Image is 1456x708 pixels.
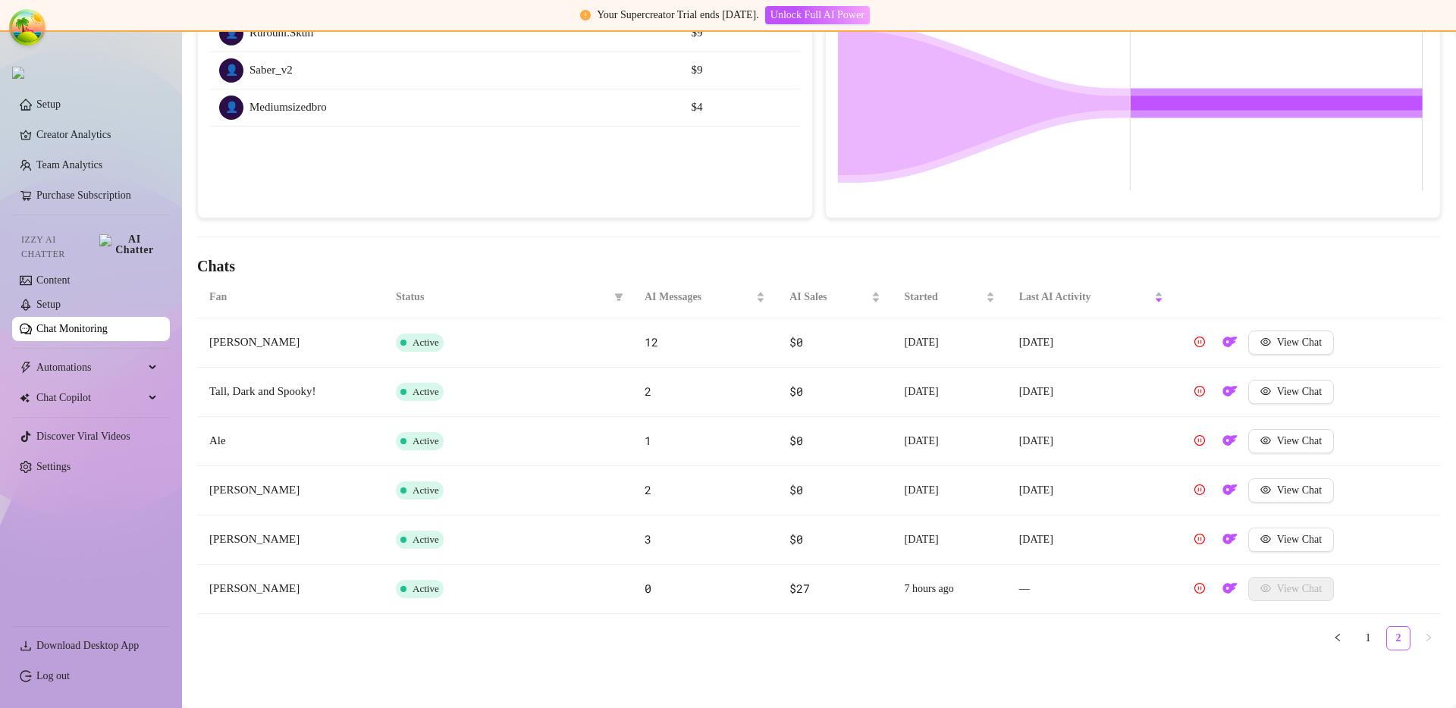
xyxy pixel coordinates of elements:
[1333,633,1342,642] span: left
[597,9,759,20] span: Your Supercreator Trial ends [DATE].
[12,12,42,42] button: Open Tanstack query devtools
[1218,380,1242,404] button: OF
[645,531,651,547] span: 3
[36,274,70,286] a: Content
[645,334,657,349] span: 12
[905,289,983,305] span: Started
[249,24,314,42] span: Rurouni.Skull
[789,384,802,399] span: $0
[691,61,791,80] article: $9
[1248,331,1334,355] button: View Chat
[645,384,651,399] span: 2
[1248,528,1334,552] button: View Chat
[645,581,651,596] span: 0
[1007,318,1175,368] td: [DATE]
[1424,633,1433,642] span: right
[1277,484,1322,497] span: View Chat
[1248,380,1334,404] button: View Chat
[1218,429,1242,453] button: OF
[1007,565,1175,614] td: —
[249,99,327,117] span: Mediumsizedbro
[1356,626,1380,650] li: 1
[1194,534,1205,544] span: pause-circle
[36,356,144,380] span: Automations
[1260,386,1271,396] span: eye
[219,21,243,45] div: 👤
[789,482,802,497] span: $0
[20,393,30,403] img: Chat Copilot
[1019,289,1151,305] span: Last AI Activity
[789,289,868,305] span: AI Sales
[893,417,1007,466] td: [DATE]
[12,67,24,79] img: logo.svg
[99,234,158,255] img: AI Chatter
[1218,488,1242,500] a: OF
[1222,531,1238,547] img: OF
[20,640,32,652] span: download
[1007,515,1175,565] td: [DATE]
[691,99,791,117] article: $4
[632,277,777,318] th: AI Messages
[580,10,591,20] span: exclamation-circle
[413,484,439,496] span: Active
[789,531,802,547] span: $0
[611,286,626,309] span: filter
[1007,466,1175,515] td: [DATE]
[1260,337,1271,347] span: eye
[765,6,870,24] button: Unlock Full AI Power
[893,277,1007,318] th: Started
[20,362,32,374] span: thunderbolt
[209,434,226,446] span: Ale
[1218,390,1242,401] a: OF
[1357,627,1379,650] a: 1
[209,533,300,545] span: [PERSON_NAME]
[413,534,439,545] span: Active
[1218,528,1242,552] button: OF
[197,277,384,318] th: Fan
[36,640,139,651] span: Download Desktop App
[1194,484,1205,495] span: pause-circle
[1277,435,1322,447] span: View Chat
[1194,583,1205,594] span: pause-circle
[789,433,802,448] span: $0
[1248,429,1334,453] button: View Chat
[1194,386,1205,396] span: pause-circle
[1387,627,1410,650] a: 2
[1222,334,1238,349] img: OF
[645,482,651,497] span: 2
[413,386,439,397] span: Active
[1194,337,1205,347] span: pause-circle
[893,565,1007,614] td: 7 hours ago
[36,99,61,110] a: Setup
[645,289,753,305] span: AI Messages
[209,484,300,496] span: [PERSON_NAME]
[1218,340,1242,352] a: OF
[789,334,802,349] span: $0
[1277,337,1322,349] span: View Chat
[1218,577,1242,601] button: OF
[765,9,870,20] a: Unlock Full AI Power
[1260,435,1271,446] span: eye
[893,368,1007,417] td: [DATE]
[36,461,71,472] a: Settings
[36,386,144,410] span: Chat Copilot
[21,233,93,262] span: Izzy AI Chatter
[1248,478,1334,503] button: View Chat
[893,466,1007,515] td: [DATE]
[1007,417,1175,466] td: [DATE]
[1007,277,1175,318] th: Last AI Activity
[36,670,70,681] a: Log out
[36,431,130,442] a: Discover Viral Videos
[1222,581,1238,596] img: OF
[36,183,158,208] a: Purchase Subscription
[36,123,158,147] a: Creator Analytics
[1326,626,1350,650] button: left
[1417,626,1441,650] li: Next Page
[209,385,316,397] span: Tall, Dark and Spooky!
[249,61,293,80] span: Saber_v2
[1194,435,1205,446] span: pause-circle
[1222,384,1238,399] img: OF
[1218,478,1242,503] button: OF
[1326,626,1350,650] li: Previous Page
[777,277,892,318] th: AI Sales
